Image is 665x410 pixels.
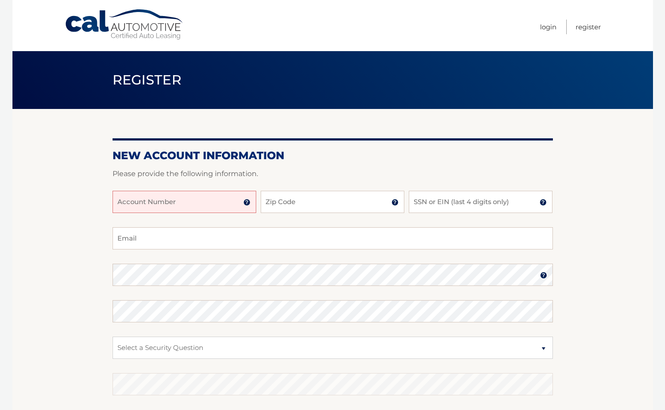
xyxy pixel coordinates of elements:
[113,168,553,180] p: Please provide the following information.
[540,199,547,206] img: tooltip.svg
[540,20,556,34] a: Login
[576,20,601,34] a: Register
[540,272,547,279] img: tooltip.svg
[391,199,399,206] img: tooltip.svg
[409,191,552,213] input: SSN or EIN (last 4 digits only)
[113,227,553,249] input: Email
[113,191,256,213] input: Account Number
[243,199,250,206] img: tooltip.svg
[113,72,182,88] span: Register
[261,191,404,213] input: Zip Code
[113,149,553,162] h2: New Account Information
[64,9,185,40] a: Cal Automotive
